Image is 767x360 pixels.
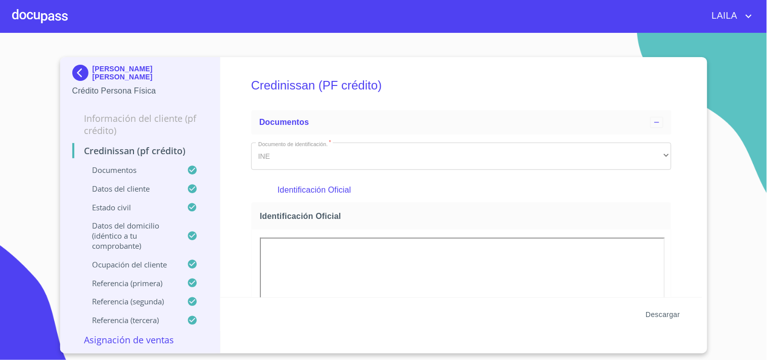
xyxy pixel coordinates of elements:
[251,110,671,134] div: Documentos
[642,305,684,324] button: Descargar
[259,118,309,126] span: Documentos
[251,143,671,170] div: INE
[704,8,743,24] span: LAILA
[93,65,208,81] p: [PERSON_NAME] [PERSON_NAME]
[72,112,208,137] p: Información del cliente (PF crédito)
[646,308,680,321] span: Descargar
[72,315,188,325] p: Referencia (tercera)
[704,8,755,24] button: account of current user
[72,85,208,97] p: Crédito Persona Física
[72,259,188,269] p: Ocupación del Cliente
[72,165,188,175] p: Documentos
[260,211,667,221] span: Identificación Oficial
[72,145,208,157] p: Credinissan (PF crédito)
[72,334,208,346] p: Asignación de Ventas
[278,184,645,196] p: Identificación Oficial
[72,278,188,288] p: Referencia (primera)
[72,65,208,85] div: [PERSON_NAME] [PERSON_NAME]
[72,220,188,251] p: Datos del domicilio (idéntico a tu comprobante)
[251,65,671,106] h5: Credinissan (PF crédito)
[72,296,188,306] p: Referencia (segunda)
[72,65,93,81] img: Docupass spot blue
[72,184,188,194] p: Datos del cliente
[72,202,188,212] p: Estado civil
